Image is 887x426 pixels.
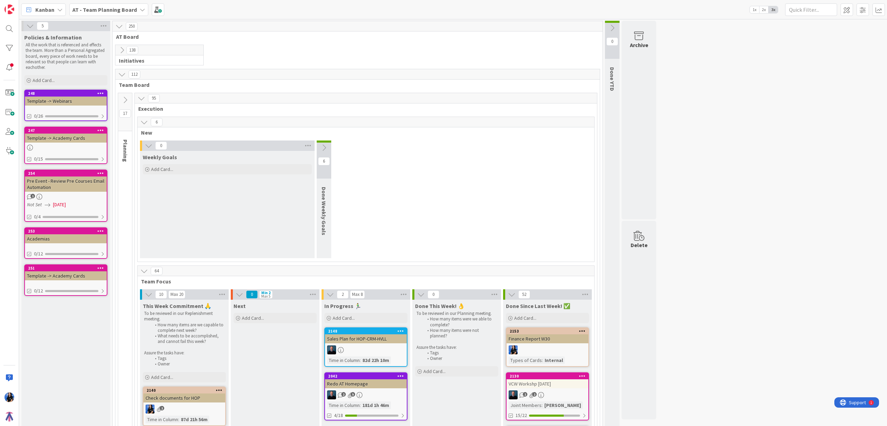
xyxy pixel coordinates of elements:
div: 253Academias [25,228,107,243]
li: Owner [423,356,497,361]
span: Add Card... [514,315,536,321]
span: Done This Week! 👌 [415,302,465,309]
img: PC [5,392,14,402]
li: Tags [151,356,225,361]
div: 254Pre Event - Review Pre Courses Email Automation [25,170,107,192]
span: 52 [518,290,530,299]
div: Max 20 [170,293,183,296]
div: JS [507,390,588,399]
div: Time in Column [146,416,178,423]
div: Academias [25,234,107,243]
div: Archive [630,41,648,49]
div: 2042Redo AT Homepage [325,373,407,388]
div: Redo AT Homepage [325,379,407,388]
div: 251 [28,266,107,271]
span: 2 [337,290,349,299]
i: Not Set [27,201,42,208]
div: Template -> Academy Cards [25,134,107,143]
div: Min 2 [261,291,271,294]
div: Template -> Webinars [25,97,107,106]
span: Done Weekly Goals [320,187,327,235]
img: PC [146,405,155,414]
span: Add Card... [242,315,264,321]
li: Tags [423,350,497,356]
div: Internal [543,356,565,364]
span: 64 [151,267,163,275]
div: 181d 1h 46m [361,401,391,409]
p: To be reviewed in our Replenishment meeting. [144,311,225,322]
div: 2130 [510,374,588,379]
span: 0/4 [34,213,41,220]
div: JS [325,390,407,399]
div: 2148 [328,329,407,334]
span: 0/26 [34,112,43,120]
div: 87d 21h 56m [179,416,209,423]
div: 254 [25,170,107,176]
div: 247Template -> Academy Cards [25,127,107,143]
span: 2 [523,392,527,397]
span: Add Card... [151,166,173,172]
span: 250 [126,22,138,30]
span: 2 [341,392,346,397]
span: 138 [126,46,138,54]
img: PC [509,345,518,354]
span: AT Board [116,33,594,40]
div: 248 [25,90,107,97]
span: 2x [759,6,769,13]
span: In Progress 🏃‍♂️ [324,302,361,309]
span: Add Card... [151,374,173,380]
li: What needs to be accomplished, and cannot fail this week? [151,333,225,345]
span: : [360,401,361,409]
img: JS [327,345,336,354]
div: Time in Column [327,401,360,409]
span: 0/12 [34,287,43,294]
p: To be reviewed in our Planning meeting. [416,311,497,316]
li: How many items were not planned? [423,328,497,339]
span: : [178,416,179,423]
div: 248Template -> Webinars [25,90,107,106]
span: 0/12 [34,250,43,257]
span: 6 [318,157,330,165]
div: Pre Event - Review Pre Courses Email Automation [25,176,107,192]
input: Quick Filter... [785,3,837,16]
div: 2130VCW Workshp [DATE] [507,373,588,388]
span: Execution [138,105,588,112]
div: Check documents for HOP [143,393,225,402]
div: Max 8 [352,293,363,296]
div: Time in Column [327,356,360,364]
span: 112 [129,70,140,79]
span: 6 [151,118,163,126]
div: 2042 [325,373,407,379]
div: PC [143,405,225,414]
div: Finance Report W30 [507,334,588,343]
div: 2153 [510,329,588,334]
span: Add Card... [333,315,355,321]
li: How many items are we capable to complete next week? [151,322,225,334]
span: Weekly Goals [143,154,177,161]
img: JS [509,390,518,399]
div: Template -> Academy Cards [25,271,107,280]
span: 1 [30,194,35,198]
span: 5 [351,392,355,397]
li: How many items were we able to complete? [423,316,497,328]
span: 95 [148,94,160,102]
span: Add Card... [423,368,446,374]
p: Assure the tasks have: [416,345,497,350]
div: 2153Finance Report W30 [507,328,588,343]
div: 251Template -> Academy Cards [25,265,107,280]
p: All the work that is referenced and effects the team. More than a Personal Agregated board, every... [26,42,106,70]
span: 1x [750,6,759,13]
div: PC [507,345,588,354]
span: Support [15,1,32,9]
div: 82d 22h 10m [361,356,391,364]
span: : [542,401,543,409]
div: 2130 [507,373,588,379]
div: JS [325,345,407,354]
div: 1 [36,3,38,8]
span: New [141,129,586,136]
span: 2 [532,392,537,397]
div: 2148Sales Plan for HOP-CRM-HVLL [325,328,407,343]
b: AT - Team Planning Board [72,6,137,13]
span: 2 [160,406,164,410]
div: 253 [28,229,107,234]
